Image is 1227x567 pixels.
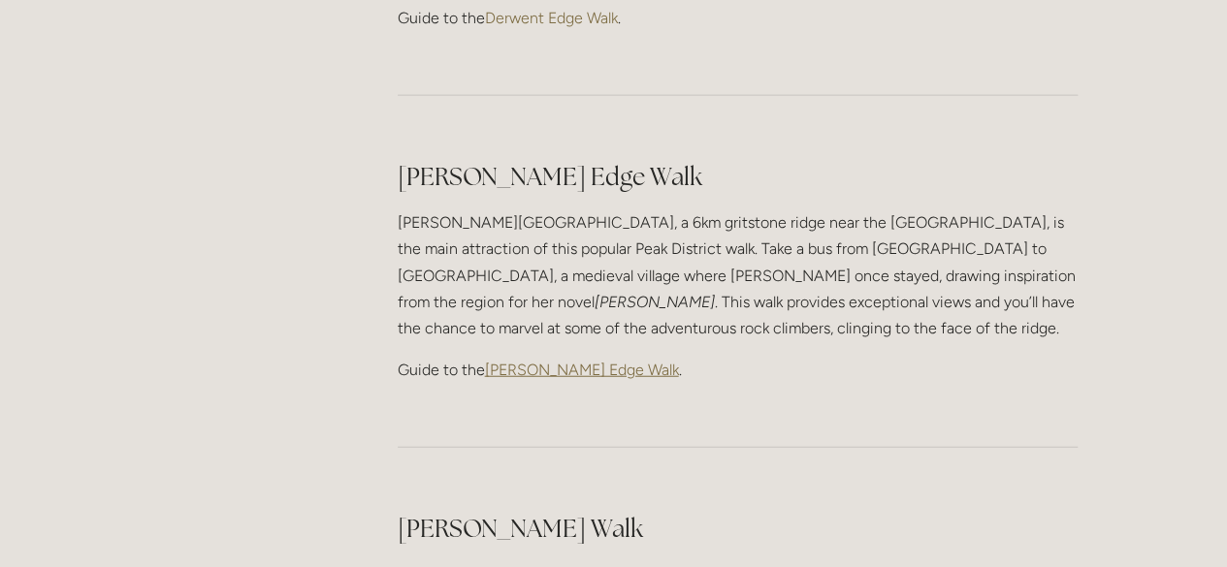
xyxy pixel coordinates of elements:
h2: [PERSON_NAME] Edge Walk [398,160,1078,194]
h2: [PERSON_NAME] Walk [398,512,1078,546]
a: [PERSON_NAME] Edge Walk [485,361,679,379]
a: Derwent Edge Walk [485,9,618,27]
p: [PERSON_NAME][GEOGRAPHIC_DATA], a 6km gritstone ridge near the [GEOGRAPHIC_DATA], is the main att... [398,209,1078,341]
em: [PERSON_NAME] [595,293,715,311]
p: Guide to the . [398,357,1078,383]
p: Guide to the . [398,5,1078,31]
